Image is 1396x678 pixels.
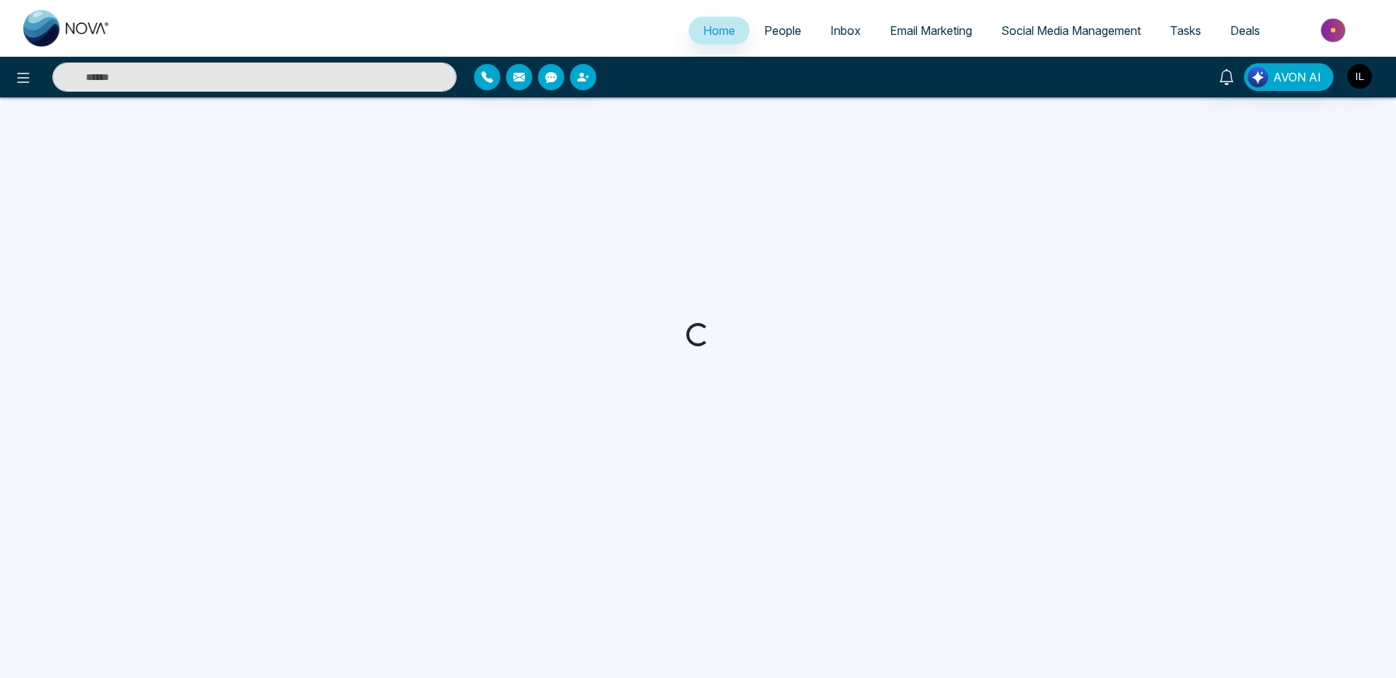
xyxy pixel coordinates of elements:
a: Deals [1216,17,1275,44]
span: Deals [1230,23,1260,38]
a: Inbox [816,17,875,44]
a: People [750,17,816,44]
img: Market-place.gif [1282,14,1387,47]
a: Email Marketing [875,17,987,44]
a: Home [689,17,750,44]
span: Email Marketing [890,23,972,38]
span: Inbox [830,23,861,38]
button: AVON AI [1244,63,1333,91]
span: Tasks [1170,23,1201,38]
a: Social Media Management [987,17,1155,44]
span: People [764,23,801,38]
img: Lead Flow [1248,67,1268,87]
span: Home [703,23,735,38]
span: Social Media Management [1001,23,1141,38]
img: User Avatar [1347,64,1372,89]
a: Tasks [1155,17,1216,44]
span: AVON AI [1273,68,1321,86]
img: Nova CRM Logo [23,10,111,47]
